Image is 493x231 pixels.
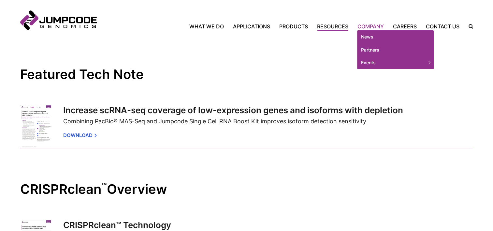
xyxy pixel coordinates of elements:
[388,23,421,30] a: Careers
[353,23,388,30] a: Company
[63,220,171,230] a: CRISPRclean™ Technology
[189,23,228,30] a: What We Do
[97,23,464,30] nav: Primary Navigation
[464,24,473,29] label: Search the site.
[312,23,353,30] a: Resources
[357,56,434,69] a: Events
[63,105,403,115] a: Increase scRNA-seq coverage of low-expression genes and isoforms with depletion
[101,181,107,191] sup: ™
[228,23,275,30] a: Applications
[421,23,464,30] a: Contact Us
[20,66,473,83] h2: Featured Tech Note
[357,43,434,56] a: Partners
[63,117,473,126] p: Combining PacBio® MAS-Seq and Jumpcode Single Cell RNA Boost Kit improves isoform detection sensi...
[275,23,312,30] a: Products
[20,181,473,197] h2: CRISPRclean Overview
[357,30,434,43] a: News
[63,129,97,142] a: Download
